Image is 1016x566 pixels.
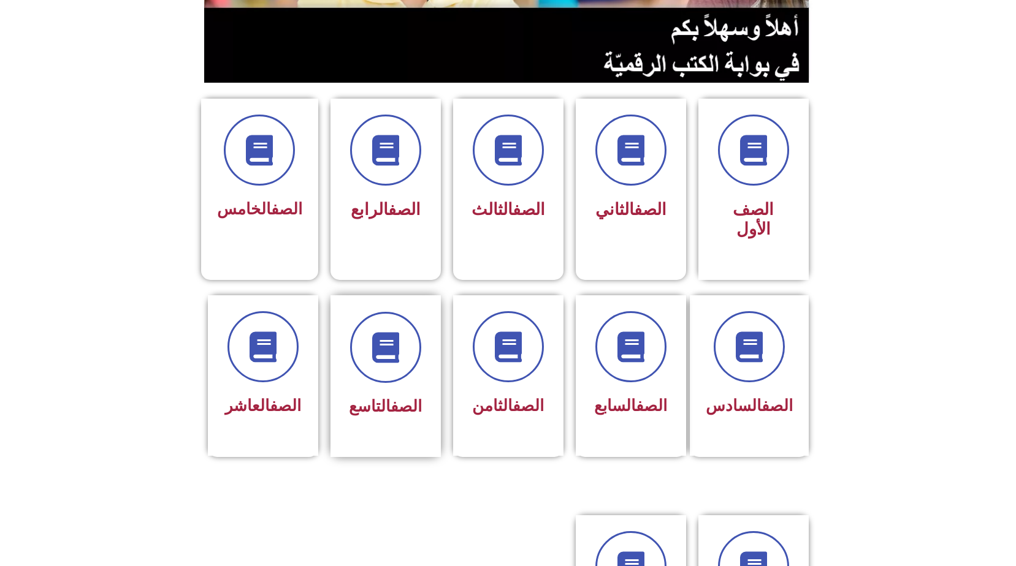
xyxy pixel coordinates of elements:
[270,396,301,415] a: الصف
[225,396,301,415] span: العاشر
[634,200,667,219] a: الصف
[762,396,793,415] a: الصف
[391,397,422,415] a: الصف
[472,200,545,219] span: الثالث
[513,200,545,219] a: الصف
[388,200,421,219] a: الصف
[217,200,302,218] span: الخامس
[472,396,544,415] span: الثامن
[733,200,774,239] span: الصف الأول
[636,396,667,415] a: الصف
[594,396,667,415] span: السابع
[271,200,302,218] a: الصف
[351,200,421,219] span: الرابع
[513,396,544,415] a: الصف
[706,396,793,415] span: السادس
[595,200,667,219] span: الثاني
[349,397,422,415] span: التاسع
